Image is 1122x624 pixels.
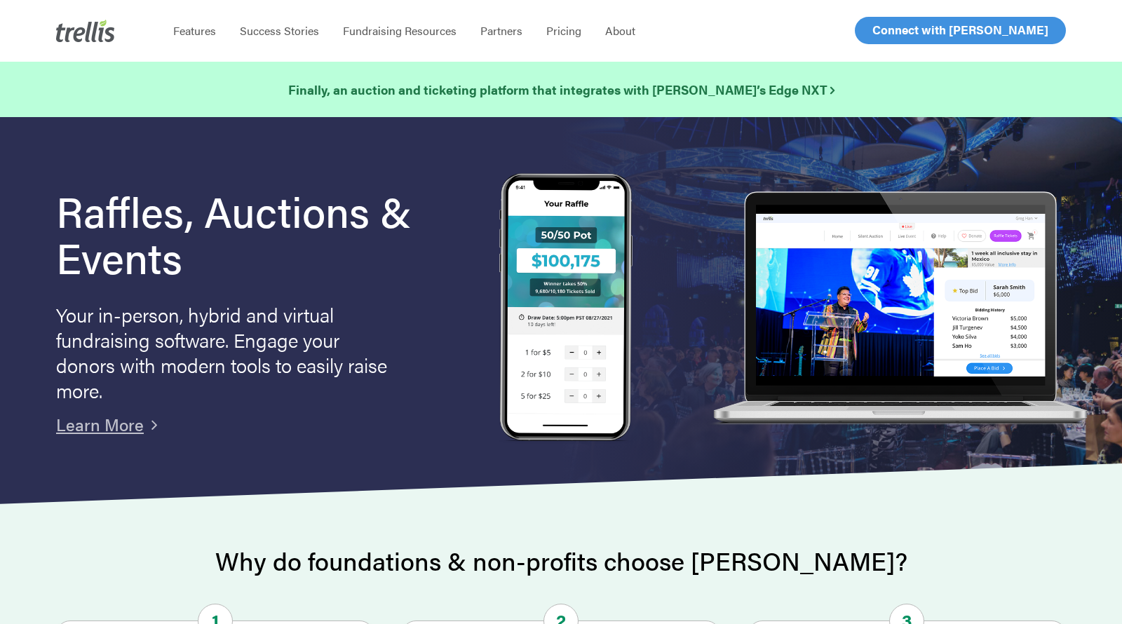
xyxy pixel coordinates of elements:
h1: Raffles, Auctions & Events [56,187,454,280]
img: Trellis [56,20,115,42]
a: About [593,24,647,38]
span: Features [173,22,216,39]
span: Fundraising Resources [343,22,457,39]
span: Partners [480,22,522,39]
img: Trellis Raffles, Auctions and Event Fundraising [499,173,633,445]
a: Features [161,24,228,38]
h2: Why do foundations & non-profits choose [PERSON_NAME]? [56,547,1066,575]
span: Pricing [546,22,581,39]
img: rafflelaptop_mac_optim.png [705,191,1094,426]
a: Finally, an auction and ticketing platform that integrates with [PERSON_NAME]’s Edge NXT [288,80,834,100]
a: Pricing [534,24,593,38]
a: Fundraising Resources [331,24,468,38]
strong: Finally, an auction and ticketing platform that integrates with [PERSON_NAME]’s Edge NXT [288,81,834,98]
span: About [605,22,635,39]
a: Partners [468,24,534,38]
span: Connect with [PERSON_NAME] [872,21,1048,38]
a: Success Stories [228,24,331,38]
a: Learn More [56,412,144,436]
span: Success Stories [240,22,319,39]
a: Connect with [PERSON_NAME] [855,17,1066,44]
p: Your in-person, hybrid and virtual fundraising software. Engage your donors with modern tools to ... [56,301,393,402]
